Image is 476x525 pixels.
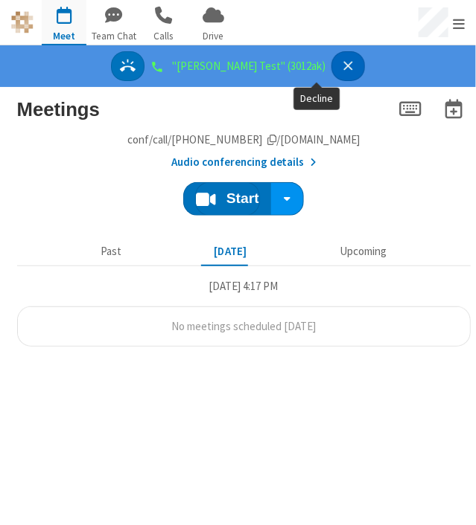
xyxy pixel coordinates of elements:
button: Past [92,238,130,266]
nav: controls [111,51,364,82]
span: Copy my meeting room link [127,132,361,146]
section: Today's Meetings [17,277,471,358]
span: Team Chat [92,29,136,44]
button: Upcoming [331,238,396,266]
button: Join [399,98,421,120]
div: Connected / Registered [150,58,168,75]
button: Schedule [443,98,465,120]
h4: Start [226,191,259,205]
span: [DATE] 4:17 PM [209,279,279,293]
span: Drive [191,29,235,44]
span: Meet [42,29,86,44]
button: Start [195,182,260,216]
span: Calls [142,29,186,44]
button: Answer [111,51,145,82]
button: Audio conferencing details [171,154,317,171]
span: No meetings scheduled [DATE] [171,319,316,333]
button: [DATE] [206,238,256,266]
section: Account details [17,132,471,171]
button: Copy my meeting room linkCopy my meeting room link [127,132,361,149]
div: Start conference options [279,187,296,210]
img: iotum.​ucaas.​tech [11,11,34,33]
h3: Meetings [17,99,378,120]
span: "[PERSON_NAME] Test" (3012ak) [173,58,326,75]
button: Decline [331,51,365,82]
